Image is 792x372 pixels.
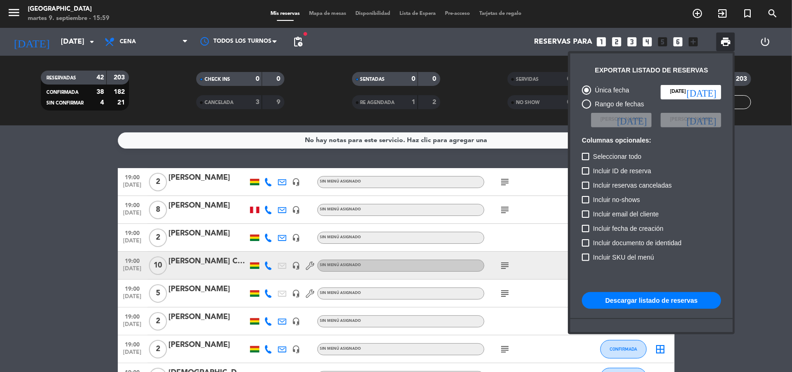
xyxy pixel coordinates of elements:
span: print [720,36,731,47]
span: Incluir reservas canceladas [593,180,672,191]
span: Incluir no-shows [593,194,640,205]
span: [PERSON_NAME] [600,116,642,124]
div: Exportar listado de reservas [595,65,708,76]
span: pending_actions [292,36,303,47]
span: Incluir documento de identidad [593,237,682,248]
span: Incluir SKU del menú [593,252,654,263]
button: Descargar listado de reservas [582,292,721,309]
span: Incluir fecha de creación [593,223,663,234]
span: Incluir ID de reserva [593,165,651,176]
span: Incluir email del cliente [593,209,659,220]
span: [PERSON_NAME] [670,116,712,124]
div: Única fecha [591,85,629,96]
h6: Columnas opcionales: [582,137,721,144]
i: [DATE] [687,115,716,124]
div: Rango de fechas [591,99,644,110]
i: [DATE] [687,87,716,97]
i: [DATE] [617,115,647,124]
span: fiber_manual_record [303,31,308,37]
span: Seleccionar todo [593,151,641,162]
